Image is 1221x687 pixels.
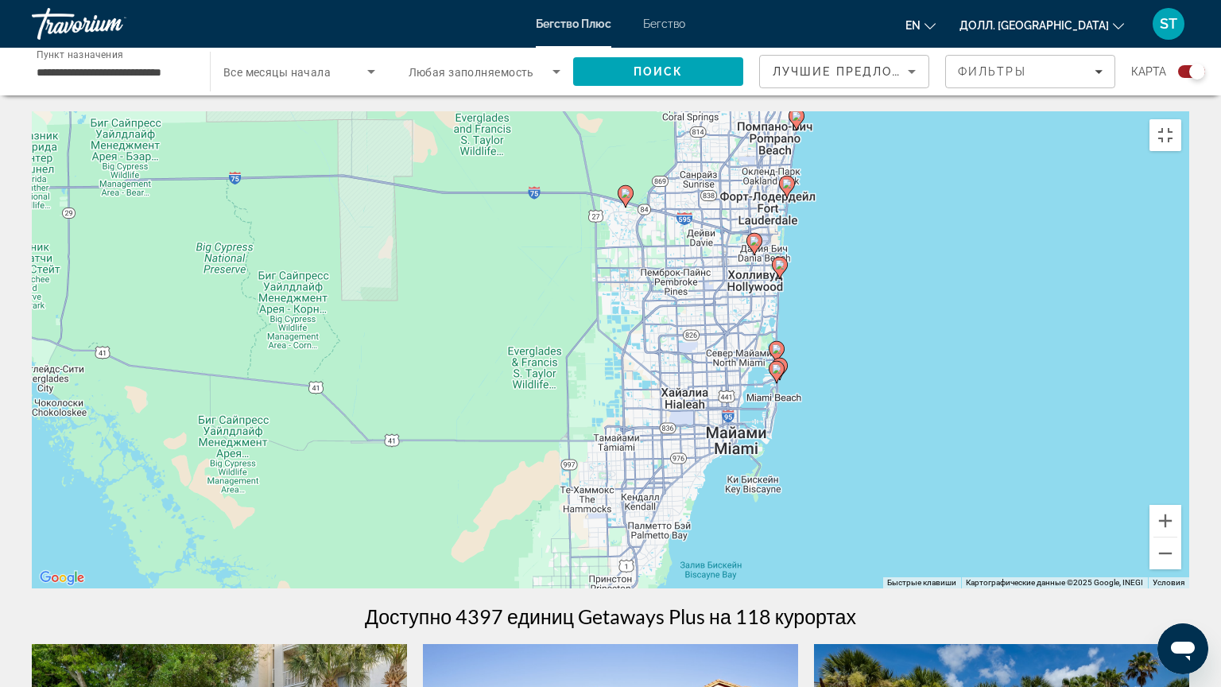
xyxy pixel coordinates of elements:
[887,577,956,588] button: Быстрые клавиши
[36,568,88,588] a: Откройте эту область на Картах Google (в новом окне)
[1149,119,1181,151] button: Включить полноэкранный режим
[958,65,1026,78] span: Фильтры
[1157,623,1208,674] iframe: Кнопка запуска окна обмена сообщениями
[1149,505,1181,537] button: Увеличить
[959,14,1124,37] button: Изменить валюту
[634,65,684,78] span: Поиск
[409,66,534,79] span: Любая заполняемость
[1148,7,1189,41] button: Пользовательское меню
[643,17,685,30] a: Бегство
[36,568,88,588] img: Google
[536,17,611,30] a: Бегство Плюс
[773,65,942,78] span: Лучшие Предложения
[1160,16,1177,32] span: ST
[37,49,123,60] span: Пункт назначения
[905,14,936,37] button: Изменить язык
[573,57,743,86] button: Поиск
[1153,578,1184,587] a: Условия (ссылка откроется в новой вкладке)
[945,55,1115,88] button: Фильтры
[365,604,856,628] h1: Доступно 4397 единиц Getaways Plus на 118 курортах
[1149,538,1181,569] button: Уменьшить
[223,66,331,79] span: Все месяцы начала
[37,63,189,82] input: Выберите пункт назначения
[966,578,1143,587] span: Картографические данные ©2025 Google, INEGI
[773,62,916,81] mat-select: Сортировать по
[905,19,921,32] span: en
[959,19,1109,32] span: Долл. [GEOGRAPHIC_DATA]
[1131,60,1166,83] span: Карта
[32,3,191,45] a: Травориум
